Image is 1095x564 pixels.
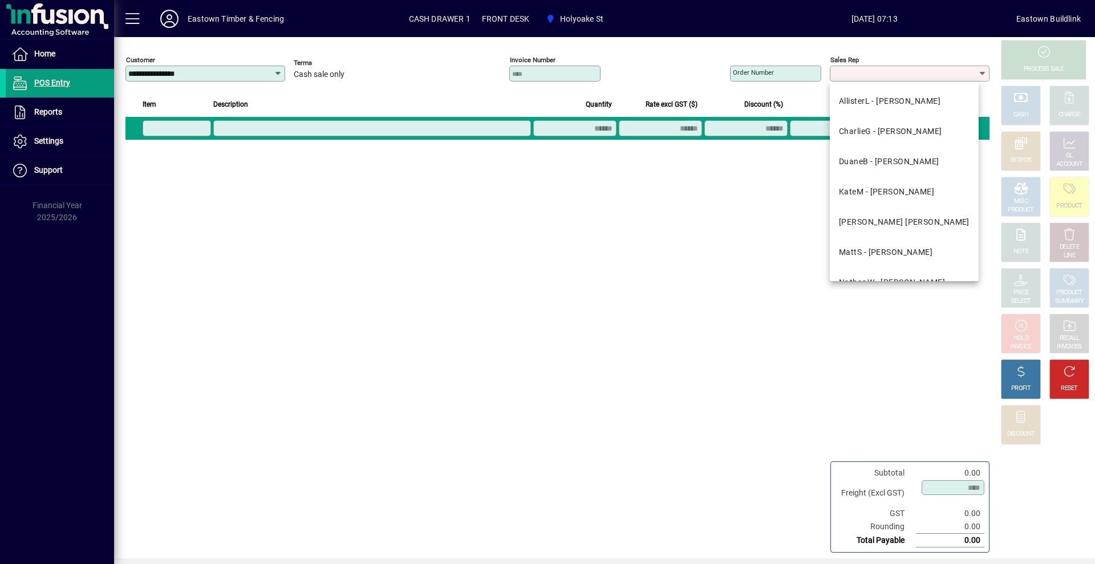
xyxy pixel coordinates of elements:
div: ACCOUNT [1056,160,1082,169]
span: Quantity [586,98,612,111]
mat-option: MattS - Matt Smith [830,237,979,267]
span: Support [34,165,63,175]
div: GL [1066,152,1073,160]
div: INVOICE [1010,343,1031,351]
button: Profile [151,9,188,29]
mat-option: KateM - Kate Mallett [830,177,979,207]
mat-option: DuaneB - Duane Bovey [830,147,979,177]
mat-label: Customer [126,56,155,64]
div: PRODUCT [1056,289,1082,297]
span: Reports [34,107,62,116]
div: RESET [1061,384,1078,393]
a: Support [6,156,114,185]
span: POS Entry [34,78,70,87]
span: CASH DRAWER 1 [409,10,471,28]
mat-option: CharlieG - Charlie Gourlay [830,116,979,147]
div: HOLD [1013,334,1028,343]
span: Item [143,98,156,111]
div: AllisterL - [PERSON_NAME] [839,95,940,107]
div: Eastown Buildlink [1016,10,1081,28]
span: Discount (%) [744,98,783,111]
div: DuaneB - [PERSON_NAME] [839,156,939,168]
a: Settings [6,127,114,156]
div: KateM - [PERSON_NAME] [839,186,934,198]
div: INVOICES [1057,343,1081,351]
span: Home [34,49,55,58]
div: CHARGE [1058,111,1081,119]
span: [DATE] 07:13 [732,10,1016,28]
a: Reports [6,98,114,127]
span: Holyoake St [560,10,603,28]
div: PRODUCT [1008,206,1033,214]
td: 0.00 [916,520,984,534]
div: CharlieG - [PERSON_NAME] [839,125,942,137]
div: NOTE [1013,247,1028,256]
span: Settings [34,136,63,145]
div: Eastown Timber & Fencing [188,10,284,28]
div: SUMMARY [1055,297,1084,306]
td: Subtotal [836,466,916,480]
td: 0.00 [916,507,984,520]
div: PRICE [1013,289,1029,297]
mat-option: NathanW - Nathan Woolley [830,267,979,298]
div: RECALL [1060,334,1080,343]
span: FRONT DESK [482,10,530,28]
div: DELETE [1060,243,1079,251]
div: PROCESS SALE [1024,65,1064,74]
mat-label: Order number [733,68,774,76]
span: Terms [294,59,362,67]
mat-option: KiaraN - Kiara Neil [830,207,979,237]
td: Rounding [836,520,916,534]
td: GST [836,507,916,520]
div: [PERSON_NAME] [PERSON_NAME] [839,216,970,228]
mat-label: Sales rep [830,56,859,64]
span: Cash sale only [294,70,344,79]
span: Holyoake St [541,9,608,29]
mat-option: AllisterL - Allister Lawrence [830,86,979,116]
td: 0.00 [916,466,984,480]
td: 0.00 [916,534,984,547]
a: Home [6,40,114,68]
div: PRODUCT [1056,202,1082,210]
div: SELECT [1011,297,1031,306]
td: Total Payable [836,534,916,547]
div: PROFIT [1011,384,1031,393]
div: LINE [1064,251,1075,260]
span: Description [213,98,248,111]
div: MattS - [PERSON_NAME] [839,246,932,258]
div: MISC [1014,197,1028,206]
div: EFTPOS [1011,156,1032,165]
mat-label: Invoice number [510,56,555,64]
div: CASH [1013,111,1028,119]
td: Freight (Excl GST) [836,480,916,507]
span: Rate excl GST ($) [646,98,697,111]
div: NathanW - [PERSON_NAME] [839,277,945,289]
div: DISCOUNT [1007,430,1035,439]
